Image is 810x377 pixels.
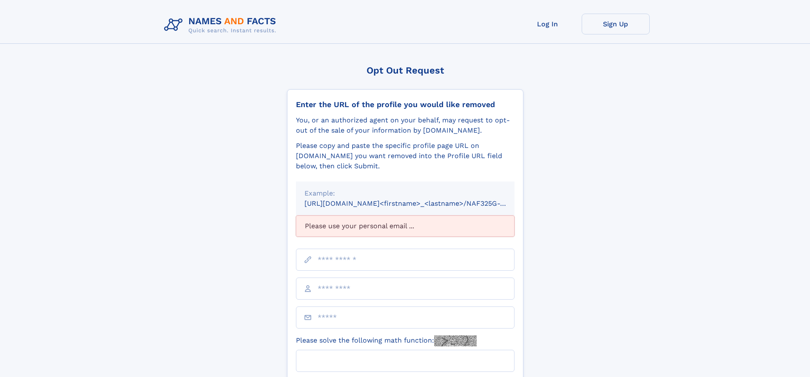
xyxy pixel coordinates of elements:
small: [URL][DOMAIN_NAME]<firstname>_<lastname>/NAF325G-xxxxxxxx [304,199,531,207]
div: Enter the URL of the profile you would like removed [296,100,514,109]
label: Please solve the following math function: [296,335,477,346]
div: You, or an authorized agent on your behalf, may request to opt-out of the sale of your informatio... [296,115,514,136]
a: Sign Up [582,14,650,34]
div: Example: [304,188,506,198]
img: Logo Names and Facts [161,14,283,37]
div: Please use your personal email ... [296,215,514,237]
div: Opt Out Request [287,65,523,76]
div: Please copy and paste the specific profile page URL on [DOMAIN_NAME] you want removed into the Pr... [296,141,514,171]
a: Log In [514,14,582,34]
